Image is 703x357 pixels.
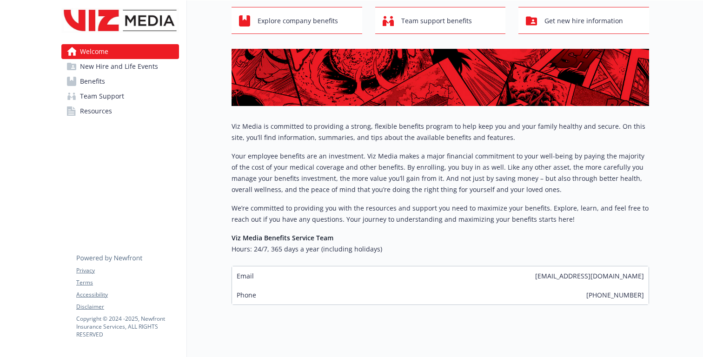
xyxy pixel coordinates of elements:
button: Team support benefits [375,7,506,34]
img: overview page banner [232,49,649,106]
a: Team Support [61,89,179,104]
button: Explore company benefits [232,7,362,34]
a: Benefits [61,74,179,89]
a: Privacy [76,266,179,275]
a: Terms [76,278,179,287]
span: Team Support [80,89,124,104]
h6: Hours: 24/7, 365 days a year (including holidays)​ [232,244,649,255]
span: New Hire and Life Events [80,59,158,74]
strong: Viz Media Benefits Service Team [232,233,333,242]
span: Team support benefits [401,12,472,30]
span: Email [237,271,254,281]
a: Welcome [61,44,179,59]
p: Copyright © 2024 - 2025 , Newfront Insurance Services, ALL RIGHTS RESERVED [76,315,179,338]
p: Your employee benefits are an investment. Viz Media makes a major financial commitment to your we... [232,151,649,195]
span: [EMAIL_ADDRESS][DOMAIN_NAME] [535,271,644,281]
span: Welcome [80,44,108,59]
span: Explore company benefits [258,12,338,30]
span: Benefits [80,74,105,89]
span: Get new hire information [544,12,623,30]
p: We’re committed to providing you with the resources and support you need to maximize your benefit... [232,203,649,225]
button: Get new hire information [518,7,649,34]
p: Viz Media is committed to providing a strong, flexible benefits program to help keep you and your... [232,121,649,143]
a: Disclaimer [76,303,179,311]
a: Accessibility [76,291,179,299]
a: Resources [61,104,179,119]
span: Resources [80,104,112,119]
span: Phone [237,290,256,300]
span: [PHONE_NUMBER] [586,290,644,300]
a: New Hire and Life Events [61,59,179,74]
